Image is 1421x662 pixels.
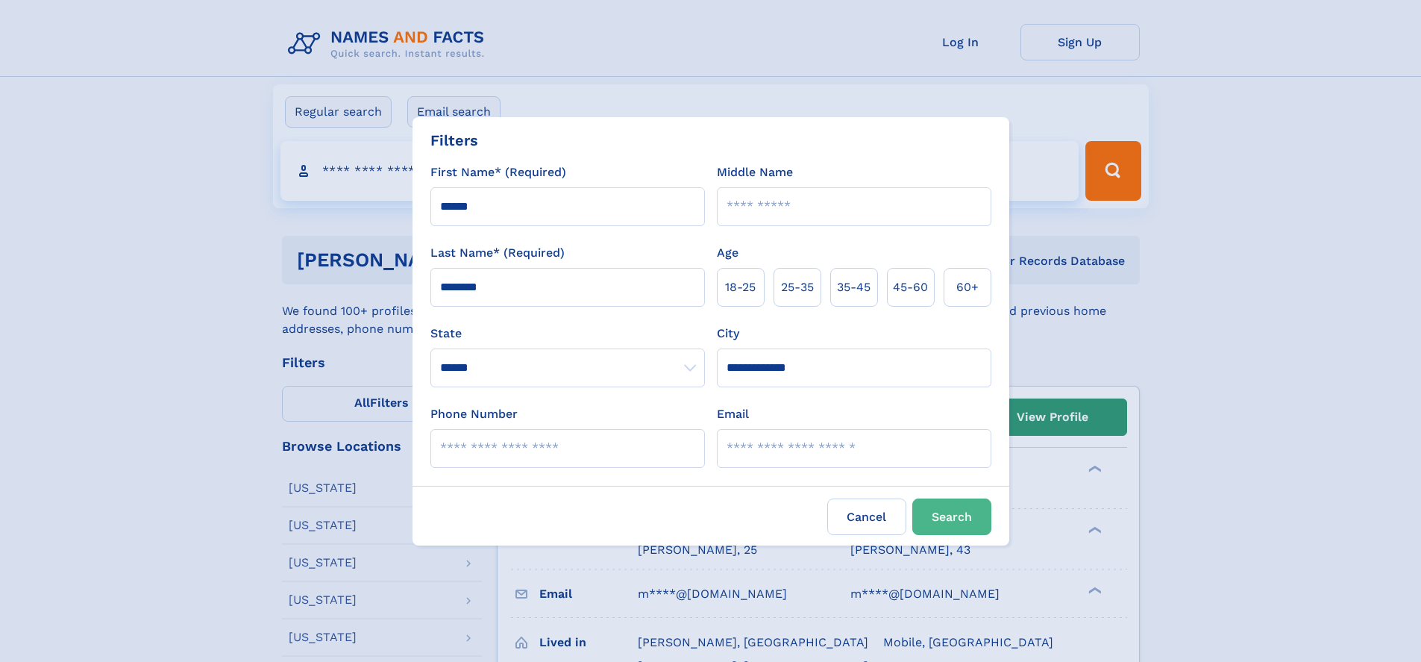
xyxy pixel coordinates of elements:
span: 25‑35 [781,278,814,296]
span: 45‑60 [893,278,928,296]
span: 35‑45 [837,278,871,296]
label: Age [717,244,738,262]
span: 18‑25 [725,278,756,296]
label: First Name* (Required) [430,163,566,181]
label: Last Name* (Required) [430,244,565,262]
button: Search [912,499,991,535]
label: Middle Name [717,163,793,181]
div: Filters [430,129,478,152]
label: Phone Number [430,405,518,423]
label: City [717,325,739,343]
label: State [430,325,705,343]
label: Cancel [827,499,906,535]
label: Email [717,405,749,423]
span: 60+ [956,278,979,296]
